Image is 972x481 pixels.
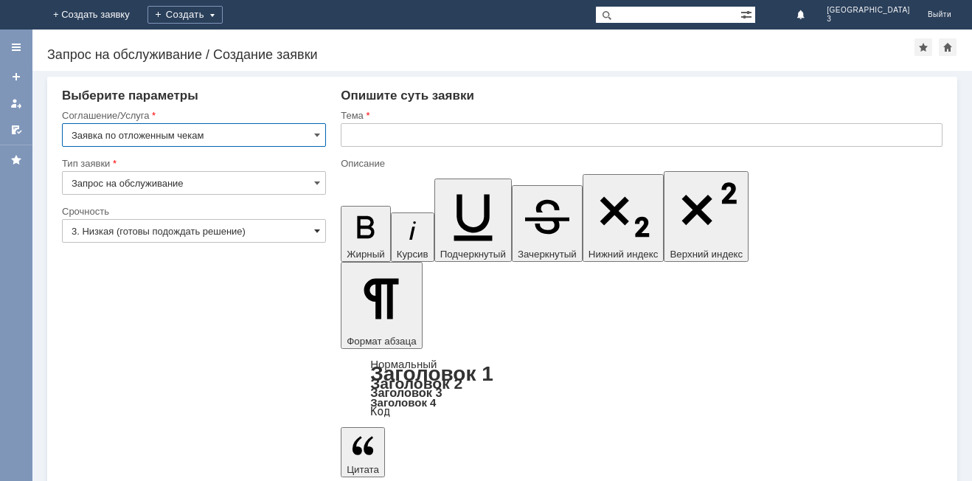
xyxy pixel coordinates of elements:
[341,111,940,120] div: Тема
[18,9,29,21] img: logo
[370,375,462,392] a: Заголовок 2
[512,185,583,262] button: Зачеркнутый
[347,336,416,347] span: Формат абзаца
[62,207,323,216] div: Срочность
[62,159,323,168] div: Тип заявки
[440,249,506,260] span: Подчеркнутый
[159,6,235,24] div: Создать
[341,359,943,417] div: Формат абзаца
[827,6,910,15] span: [GEOGRAPHIC_DATA]
[939,38,957,56] div: Сделать домашней страницей
[370,358,437,370] a: Нормальный
[518,249,577,260] span: Зачеркнутый
[4,65,28,89] a: Создать заявку
[827,15,910,24] span: 3
[347,249,385,260] span: Жирный
[62,89,198,103] span: Выберите параметры
[370,396,436,409] a: Заголовок 4
[589,249,659,260] span: Нижний индекс
[47,47,914,62] div: Запрос на обслуживание / Создание заявки
[391,212,434,262] button: Курсив
[347,464,379,475] span: Цитата
[341,262,422,349] button: Формат абзаца
[341,159,940,168] div: Описание
[18,9,29,21] a: Перейти на домашнюю страницу
[370,405,390,418] a: Код
[370,362,493,385] a: Заголовок 1
[583,174,664,262] button: Нижний индекс
[4,91,28,115] a: Мои заявки
[664,171,749,262] button: Верхний индекс
[914,38,932,56] div: Добавить в избранное
[341,89,474,103] span: Опишите суть заявки
[370,386,442,399] a: Заголовок 3
[62,111,323,120] div: Соглашение/Услуга
[341,427,385,477] button: Цитата
[670,249,743,260] span: Верхний индекс
[434,179,512,262] button: Подчеркнутый
[341,206,391,262] button: Жирный
[4,118,28,142] a: Мои согласования
[397,249,428,260] span: Курсив
[740,7,755,21] span: Расширенный поиск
